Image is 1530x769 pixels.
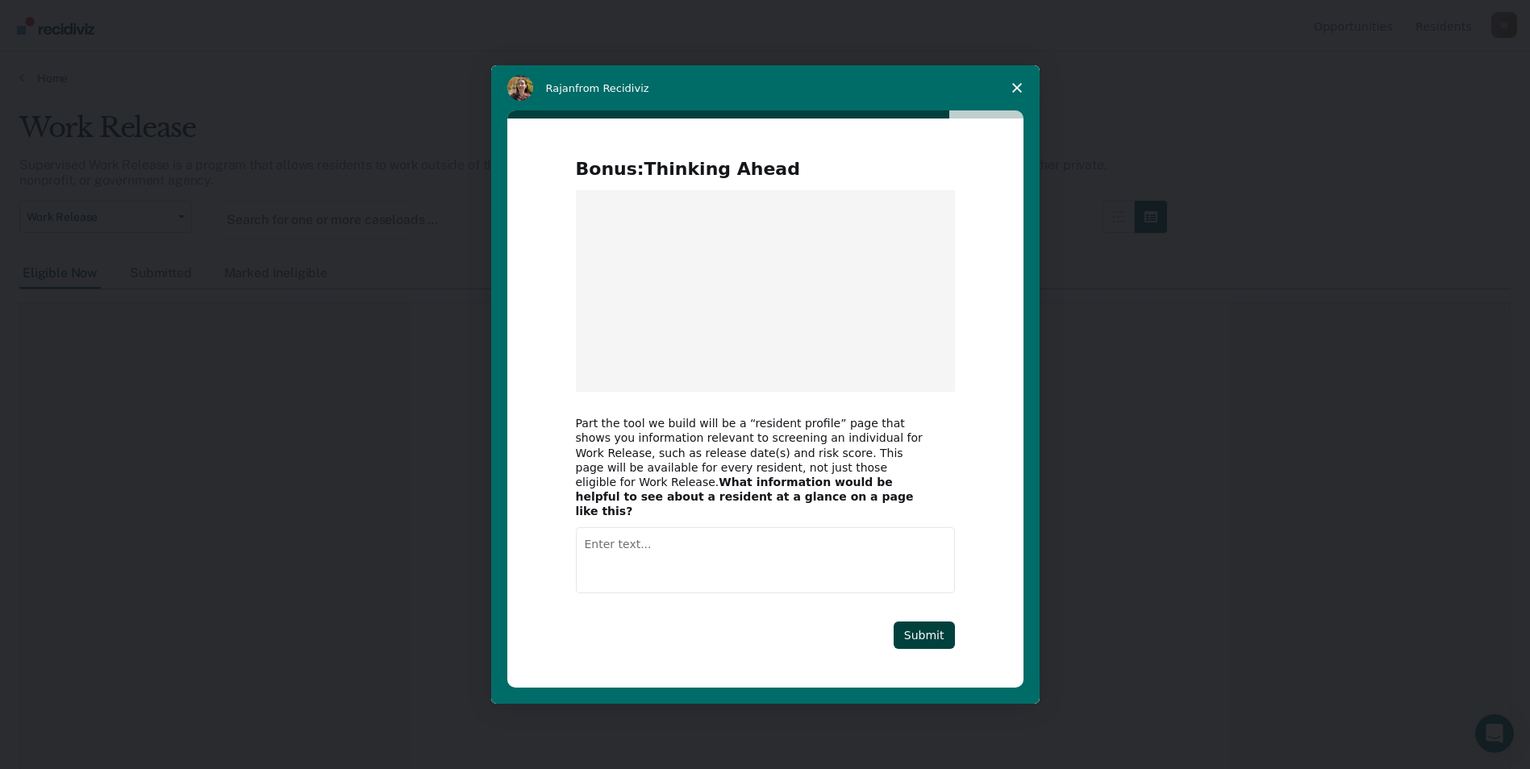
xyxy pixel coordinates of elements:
[994,65,1040,110] span: Close survey
[576,527,955,593] textarea: Enter text...
[894,621,955,649] button: Submit
[576,157,955,190] h2: Bonus:
[576,416,931,518] div: Part the tool we build will be a “resident profile” page that shows you information relevant to s...
[546,82,576,94] span: Rajan
[575,82,649,94] span: from Recidiviz
[576,476,914,518] b: What information would be helpful to see about a resident at a glance on a page like this?
[507,75,533,101] img: Profile image for Rajan
[644,159,800,179] b: Thinking Ahead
